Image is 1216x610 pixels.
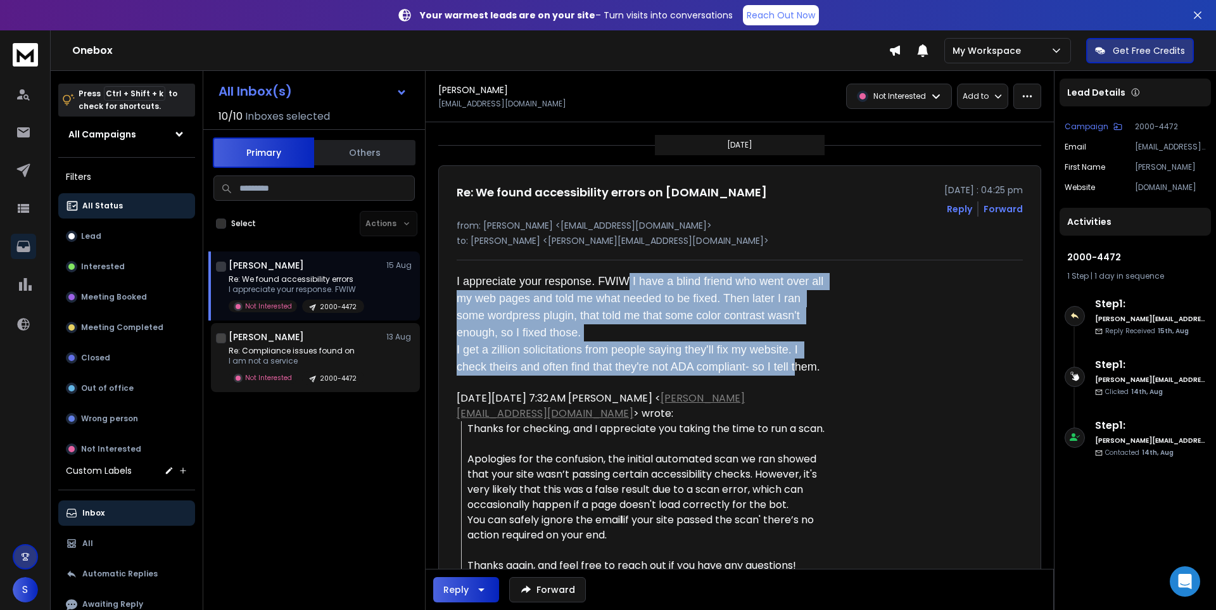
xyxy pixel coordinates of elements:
p: 2000-4472 [320,302,357,312]
label: Select [231,219,256,229]
h3: Filters [58,168,195,186]
div: I get a zillion solicitations from people saying they'll fix my website. I check theirs and often... [457,341,826,376]
p: Automatic Replies [82,569,158,579]
p: [DOMAIN_NAME] [1135,182,1206,193]
p: [DATE] [727,140,752,150]
p: Reach Out Now [747,9,815,22]
p: [EMAIL_ADDRESS][DOMAIN_NAME] [438,99,566,109]
button: Others [314,139,415,167]
p: My Workspace [953,44,1026,57]
button: Reply [947,203,972,215]
p: Not Interested [245,373,292,383]
span: 14th, Aug [1131,387,1163,397]
p: 13 Aug [386,332,415,342]
p: Not Interested [81,444,141,454]
button: Forward [509,577,586,602]
h6: Step 1 : [1095,357,1206,372]
p: [PERSON_NAME] [1135,162,1206,172]
p: to: [PERSON_NAME] <[PERSON_NAME][EMAIL_ADDRESS][DOMAIN_NAME]> [457,234,1023,247]
button: Primary [213,137,314,168]
h1: 2000-4472 [1067,251,1203,264]
p: Reply Received [1105,326,1189,336]
span: 14th, Aug [1142,448,1174,457]
div: I appreciate your response. FWIW I have a blind friend who went over all my web pages and told me... [457,273,826,341]
h1: [PERSON_NAME] [229,259,304,272]
div: Thanks again, and feel free to reach out if you have any questions! [467,558,826,573]
div: Reply [443,583,469,596]
p: Interested [81,262,125,272]
h3: Inboxes selected [245,109,330,124]
span: 1 day in sequence [1094,270,1164,281]
p: 2000-4472 [320,374,357,383]
span: Ctrl + Shift + k [104,86,165,101]
p: Press to check for shortcuts. [79,87,177,113]
button: All [58,531,195,556]
p: Out of office [81,383,134,393]
p: Not Interested [873,91,926,101]
img: logo [13,43,38,67]
p: website [1065,182,1095,193]
h1: All Inbox(s) [218,85,292,98]
button: Reply [433,577,499,602]
strong: Your warmest leads are on your site [420,9,595,22]
div: Forward [984,203,1023,215]
p: 15 Aug [386,260,415,270]
p: I am not a service [229,356,364,366]
p: Contacted [1105,448,1174,457]
h6: [PERSON_NAME][EMAIL_ADDRESS][DOMAIN_NAME] [1095,436,1206,445]
button: S [13,577,38,602]
p: Re: Compliance issues found on [229,346,364,356]
button: All Status [58,193,195,219]
span: 10 / 10 [218,109,243,124]
button: Automatic Replies [58,561,195,587]
p: Awaiting Reply [82,599,143,609]
h1: All Campaigns [68,128,136,141]
p: – Turn visits into conversations [420,9,733,22]
p: Lead Details [1067,86,1125,99]
p: Wrong person [81,414,138,424]
button: Not Interested [58,436,195,462]
button: Get Free Credits [1086,38,1194,63]
strong: l [620,512,623,527]
div: [DATE][DATE] 7:32 AM [PERSON_NAME] < > wrote: [457,391,826,421]
p: from: [PERSON_NAME] <[EMAIL_ADDRESS][DOMAIN_NAME]> [457,219,1023,232]
p: Meeting Booked [81,292,147,302]
p: All Status [82,201,123,211]
h6: Step 1 : [1095,418,1206,433]
h1: [PERSON_NAME] [438,84,508,96]
p: 2000-4472 [1135,122,1206,132]
h1: [PERSON_NAME] [229,331,304,343]
p: Re: We found accessibility errors [229,274,364,284]
div: Thanks for checking, and I appreciate you taking the time to run a scan. [467,421,826,436]
div: | [1067,271,1203,281]
h1: Re: We found accessibility errors on [DOMAIN_NAME] [457,184,767,201]
div: Activities [1060,208,1211,236]
button: Campaign [1065,122,1122,132]
a: Reach Out Now [743,5,819,25]
span: 1 Step [1067,270,1089,281]
p: Inbox [82,508,104,518]
p: Campaign [1065,122,1108,132]
div: Apologies for the confusion, the initial automated scan we ran showed that your site wasn’t passi... [467,452,826,512]
p: All [82,538,93,549]
div: Open Intercom Messenger [1170,566,1200,597]
h6: [PERSON_NAME][EMAIL_ADDRESS][DOMAIN_NAME] [1095,314,1206,324]
a: [PERSON_NAME][EMAIL_ADDRESS][DOMAIN_NAME] [457,391,745,421]
p: I appreciate your response. FWIW [229,284,364,295]
p: Add to [963,91,989,101]
p: [DATE] : 04:25 pm [944,184,1023,196]
p: Lead [81,231,101,241]
button: Lead [58,224,195,249]
button: Out of office [58,376,195,401]
h6: [PERSON_NAME][EMAIL_ADDRESS][DOMAIN_NAME] [1095,375,1206,384]
p: First Name [1065,162,1105,172]
p: Clicked [1105,387,1163,397]
span: 15th, Aug [1158,326,1189,336]
button: Meeting Booked [58,284,195,310]
button: All Campaigns [58,122,195,147]
button: Inbox [58,500,195,526]
p: Not Interested [245,302,292,311]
